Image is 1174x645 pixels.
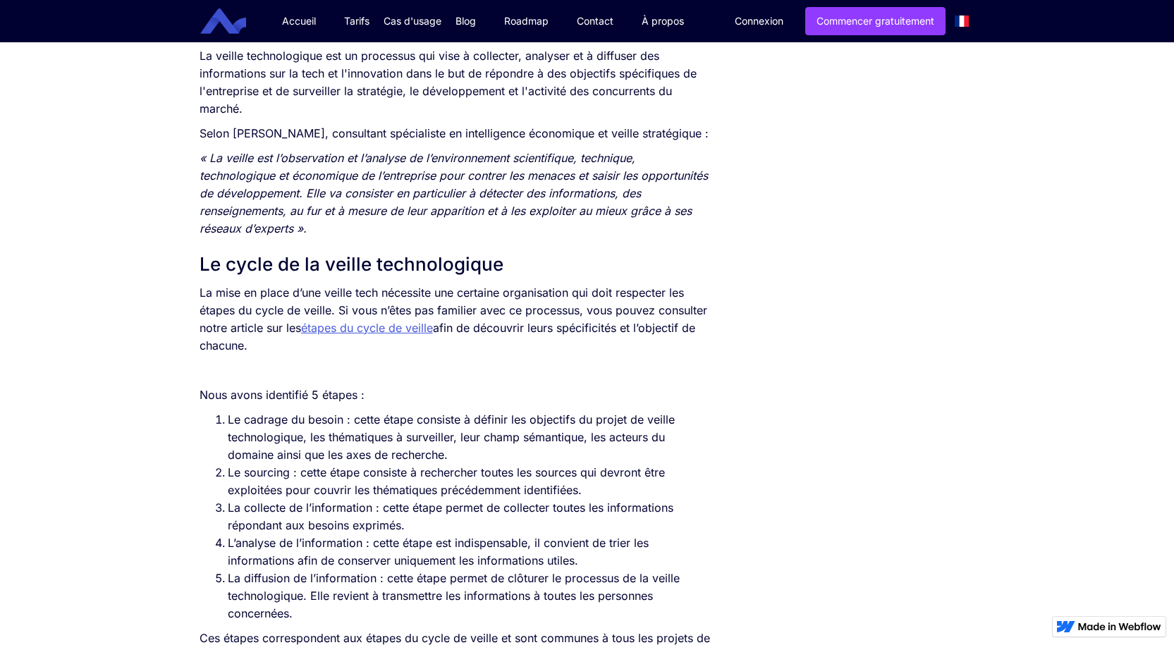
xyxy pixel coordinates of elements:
[200,47,712,118] p: La veille technologique est un processus qui vise à collecter, analyser et à diffuser des informa...
[228,411,712,464] li: Le cadrage du besoin : cette étape consiste à définir les objectifs du projet de veille technolog...
[805,7,946,35] a: Commencer gratuitement
[200,386,712,404] p: Nous avons identifié 5 étapes :
[384,14,441,28] div: Cas d'usage
[228,464,712,499] li: Le sourcing : cette étape consiste à rechercher toutes les sources qui devront être exploitées po...
[200,284,712,355] p: La mise en place d’une veille tech nécessite une certaine organisation qui doit respecter les éta...
[200,362,712,379] p: ‍
[228,499,712,534] li: La collecte de l’information : cette étape permet de collecter toutes les informations répondant ...
[228,534,712,570] li: L’analyse de l’information : cette étape est indispensable, il convient de trier les informations...
[1078,622,1161,631] img: Made in Webflow
[200,151,708,235] em: « La veille est l’observation et l’analyse de l’environnement scientifique, technique, technologi...
[211,8,257,35] a: home
[301,321,433,335] a: étapes du cycle de veille
[200,125,712,142] p: Selon [PERSON_NAME], consultant spécialiste en intelligence économique et veille stratégique :
[724,8,794,35] a: Connexion
[200,252,712,277] h2: Le cycle de la veille technologique
[228,570,712,622] li: La diffusion de l’information : cette étape permet de clôturer le processus de la veille technolo...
